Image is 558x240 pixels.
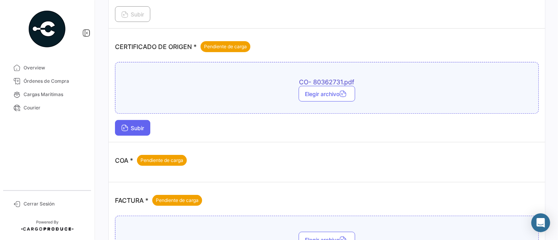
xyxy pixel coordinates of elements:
a: Cargas Marítimas [6,88,88,101]
a: Overview [6,61,88,75]
span: CO- 80362731.pdf [190,78,464,86]
p: FACTURA * [115,195,202,206]
span: Pendiente de carga [204,43,247,50]
button: Elegir archivo [299,86,355,102]
span: Órdenes de Compra [24,78,85,85]
span: Cerrar Sesión [24,200,85,207]
button: Subir [115,6,150,22]
a: Órdenes de Compra [6,75,88,88]
button: Subir [115,120,150,136]
span: Overview [24,64,85,71]
p: COA * [115,155,187,166]
span: Cargas Marítimas [24,91,85,98]
span: Elegir archivo [305,91,349,97]
span: Subir [121,11,144,18]
img: powered-by.png [27,9,67,49]
p: CERTIFICADO DE ORIGEN * [115,41,250,52]
span: Pendiente de carga [156,197,199,204]
div: Abrir Intercom Messenger [531,213,550,232]
span: Courier [24,104,85,111]
span: Pendiente de carga [140,157,183,164]
span: Subir [121,125,144,131]
a: Courier [6,101,88,115]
